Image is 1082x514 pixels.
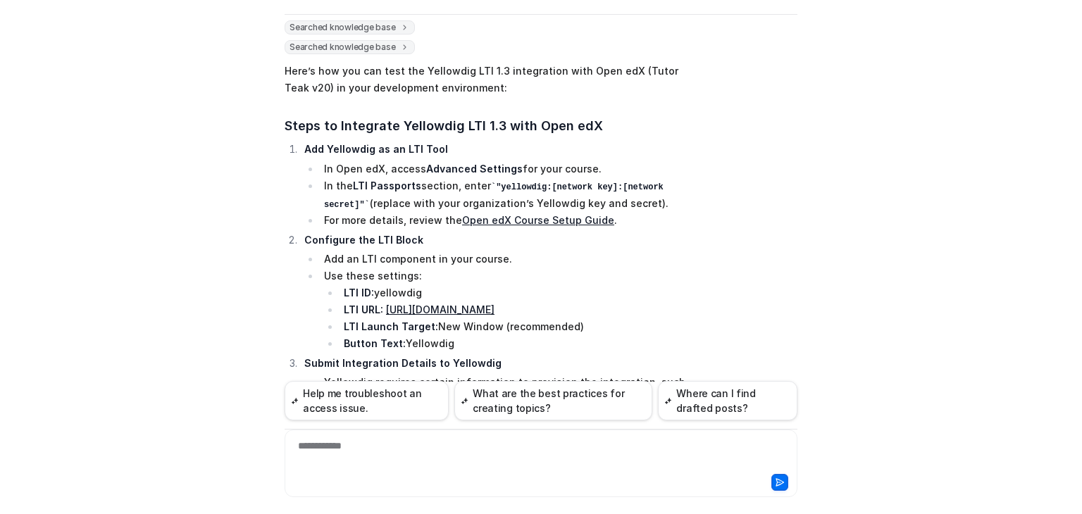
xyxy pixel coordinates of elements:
[304,143,448,155] strong: Add Yellowdig as an LTI Tool
[320,251,697,268] li: Add an LTI component in your course.
[285,20,415,35] span: Searched knowledge base
[320,374,697,425] li: Yellowdig requires certain information to provision the integration, such as Client ID, Issuer, P...
[320,161,697,177] li: In Open edX, access for your course.
[304,234,423,246] strong: Configure the LTI Block
[320,177,697,212] li: In the section, enter (replace with your organization’s Yellowdig key and secret).
[340,284,697,301] li: yellowdig
[285,63,697,96] p: Here’s how you can test the Yellowdig LTI 1.3 integration with Open edX (Tutor Teak v20) in your ...
[340,318,697,335] li: New Window (recommended)
[658,381,797,420] button: Where can I find drafted posts?
[454,381,652,420] button: What are the best practices for creating topics?
[353,180,421,192] strong: LTI Passports
[304,357,502,369] strong: Submit Integration Details to Yellowdig
[344,303,383,315] strong: LTI URL:
[344,287,374,299] strong: LTI ID:
[324,182,664,210] code: "yellowdig:[network key]:[network secret]"
[320,212,697,229] li: For more details, review the .
[426,163,523,175] strong: Advanced Settings
[285,381,449,420] button: Help me troubleshoot an access issue.
[344,320,438,332] strong: LTI Launch Target:
[285,116,697,136] h3: Steps to Integrate Yellowdig LTI 1.3 with Open edX
[386,303,495,315] a: [URL][DOMAIN_NAME]
[462,214,614,226] a: Open edX Course Setup Guide
[340,335,697,352] li: Yellowdig
[320,268,697,352] li: Use these settings:
[344,337,406,349] strong: Button Text:
[285,40,415,54] span: Searched knowledge base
